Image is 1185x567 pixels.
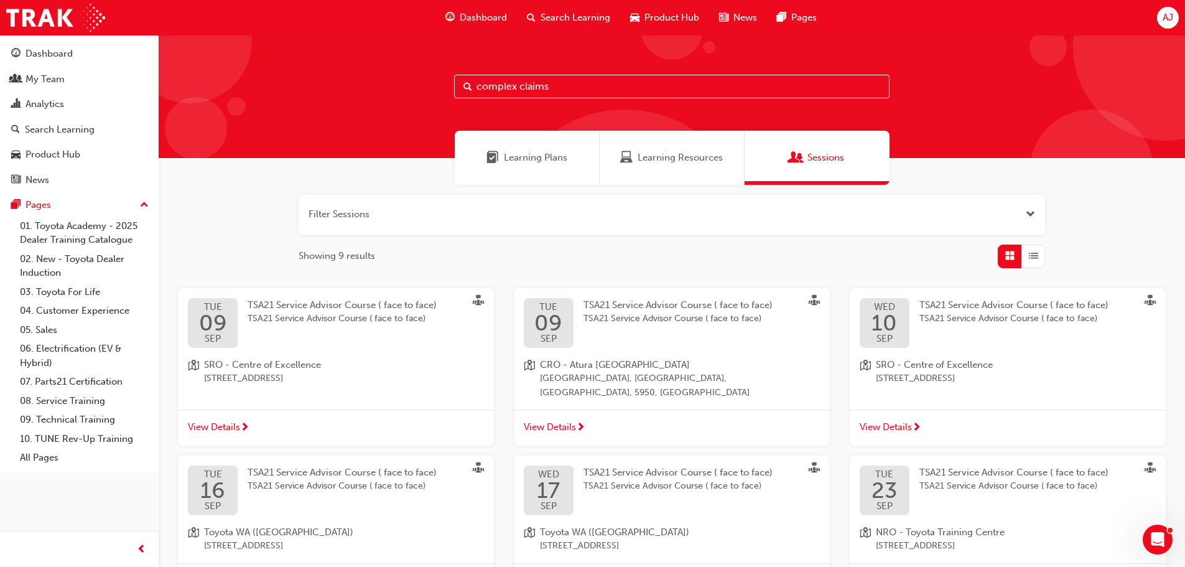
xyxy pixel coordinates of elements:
button: DashboardMy TeamAnalyticsSearch LearningProduct HubNews [5,40,154,194]
a: location-iconSRO - Centre of Excellence[STREET_ADDRESS] [860,358,1156,386]
a: 07. Parts21 Certification [15,372,154,391]
a: View Details [514,410,830,446]
span: Sessions [790,151,802,165]
a: 03. Toyota For Life [15,283,154,302]
span: [GEOGRAPHIC_DATA], [GEOGRAPHIC_DATA], [GEOGRAPHIC_DATA], 5950, [GEOGRAPHIC_DATA] [540,372,820,400]
span: search-icon [11,124,20,136]
span: location-icon [188,358,199,386]
span: sessionType_FACE_TO_FACE-icon [1145,295,1156,309]
span: news-icon [11,175,21,186]
button: AJ [1157,7,1179,29]
span: NRO - Toyota Training Centre [876,525,1005,540]
a: 08. Service Training [15,391,154,411]
a: location-iconSRO - Centre of Excellence[STREET_ADDRESS] [188,358,484,386]
span: pages-icon [11,200,21,211]
input: Search... [454,75,890,98]
a: Analytics [5,93,154,116]
a: WED10SEPTSA21 Service Advisor Course ( face to face)TSA21 Service Advisor Course ( face to face) [860,298,1156,348]
span: SEP [537,502,560,511]
a: 09. Technical Training [15,410,154,429]
span: Sessions [807,151,844,165]
span: Learning Plans [486,151,499,165]
span: car-icon [630,10,639,26]
a: SessionsSessions [745,131,890,185]
span: Toyota WA ([GEOGRAPHIC_DATA]) [540,525,689,540]
a: Learning PlansLearning Plans [455,131,600,185]
button: WED10SEPTSA21 Service Advisor Course ( face to face)TSA21 Service Advisor Course ( face to face)l... [850,288,1166,446]
span: View Details [860,420,912,434]
span: [STREET_ADDRESS] [540,539,689,553]
span: TSA21 Service Advisor Course ( face to face) [248,312,437,326]
span: TUE [200,470,225,479]
span: SRO - Centre of Excellence [876,358,993,372]
span: News [733,11,757,25]
span: Grid [1005,249,1015,263]
a: guage-iconDashboard [435,5,517,30]
span: guage-icon [445,10,455,26]
span: location-icon [860,525,871,553]
div: Search Learning [25,123,95,137]
span: pages-icon [777,10,786,26]
span: news-icon [719,10,728,26]
span: people-icon [11,74,21,85]
a: 06. Electrification (EV & Hybrid) [15,339,154,372]
span: location-icon [524,358,535,400]
a: search-iconSearch Learning [517,5,620,30]
span: SEP [534,334,562,344]
a: Dashboard [5,42,154,65]
span: SRO - Centre of Excellence [204,358,321,372]
span: AJ [1163,11,1173,25]
span: location-icon [188,525,199,553]
div: Pages [26,198,51,212]
span: guage-icon [11,49,21,60]
span: sessionType_FACE_TO_FACE-icon [809,295,820,309]
a: 01. Toyota Academy - 2025 Dealer Training Catalogue [15,217,154,250]
span: 17 [537,479,560,502]
span: search-icon [527,10,536,26]
span: location-icon [860,358,871,386]
span: Search Learning [541,11,610,25]
span: TSA21 Service Advisor Course ( face to face) [919,479,1108,494]
a: location-iconToyota WA ([GEOGRAPHIC_DATA])[STREET_ADDRESS] [524,525,820,553]
span: TSA21 Service Advisor Course ( face to face) [583,479,773,494]
a: location-iconNRO - Toyota Training Centre[STREET_ADDRESS] [860,525,1156,553]
span: next-icon [240,423,249,434]
a: 05. Sales [15,321,154,340]
a: pages-iconPages [767,5,827,30]
div: Dashboard [26,47,73,61]
span: sessionType_FACE_TO_FACE-icon [809,462,820,476]
span: SEP [200,502,225,511]
img: Trak [6,4,105,32]
button: Open the filter [1026,207,1035,222]
a: location-iconToyota WA ([GEOGRAPHIC_DATA])[STREET_ADDRESS] [188,525,484,553]
span: List [1029,249,1038,263]
span: TSA21 Service Advisor Course ( face to face) [583,312,773,326]
a: WED17SEPTSA21 Service Advisor Course ( face to face)TSA21 Service Advisor Course ( face to face) [524,466,820,515]
span: Toyota WA ([GEOGRAPHIC_DATA]) [204,525,353,540]
a: View Details [850,410,1166,446]
a: 10. TUNE Rev-Up Training [15,429,154,449]
span: SEP [871,502,897,511]
a: TUE09SEPTSA21 Service Advisor Course ( face to face)TSA21 Service Advisor Course ( face to face) [524,298,820,348]
a: 02. New - Toyota Dealer Induction [15,250,154,283]
span: TSA21 Service Advisor Course ( face to face) [248,299,437,311]
span: [STREET_ADDRESS] [876,372,993,386]
span: TUE [534,302,562,312]
span: sessionType_FACE_TO_FACE-icon [473,462,484,476]
span: TSA21 Service Advisor Course ( face to face) [248,479,437,494]
span: Learning Plans [504,151,567,165]
span: WED [537,470,560,479]
button: TUE09SEPTSA21 Service Advisor Course ( face to face)TSA21 Service Advisor Course ( face to face)l... [514,288,830,446]
span: chart-icon [11,99,21,110]
span: Product Hub [644,11,699,25]
a: View Details [178,410,494,446]
span: sessionType_FACE_TO_FACE-icon [473,295,484,309]
span: 23 [871,479,897,502]
span: next-icon [912,423,921,434]
a: Product Hub [5,143,154,166]
div: My Team [26,72,65,87]
div: Product Hub [26,148,80,162]
span: 16 [200,479,225,502]
button: Pages [5,194,154,217]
